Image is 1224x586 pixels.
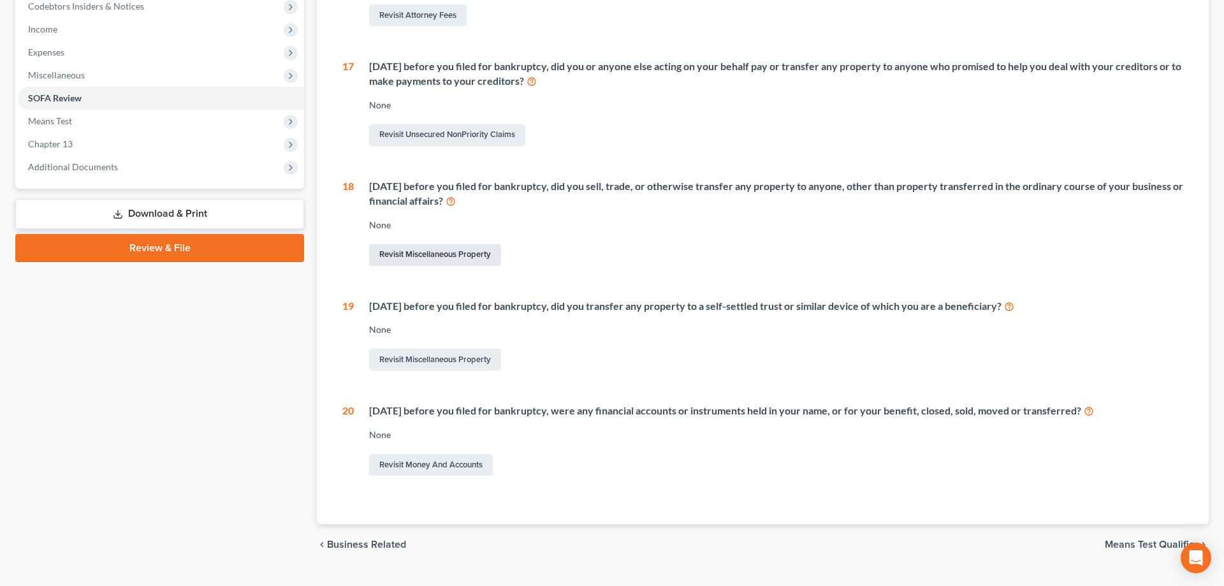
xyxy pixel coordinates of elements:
span: Codebtors Insiders & Notices [28,1,144,11]
div: [DATE] before you filed for bankruptcy, did you transfer any property to a self-settled trust or ... [369,299,1183,314]
div: [DATE] before you filed for bankruptcy, did you sell, trade, or otherwise transfer any property t... [369,179,1183,209]
i: chevron_right [1198,539,1209,550]
a: Revisit Attorney Fees [369,4,467,26]
span: Business Related [327,539,406,550]
div: None [369,219,1183,231]
span: Income [28,24,57,34]
span: Additional Documents [28,161,118,172]
div: [DATE] before you filed for bankruptcy, did you or anyone else acting on your behalf pay or trans... [369,59,1183,89]
i: chevron_left [317,539,327,550]
a: Revisit Miscellaneous Property [369,349,501,370]
div: None [369,323,1183,336]
a: Revisit Unsecured NonPriority Claims [369,124,525,146]
div: None [369,429,1183,441]
a: Download & Print [15,199,304,229]
span: Miscellaneous [28,70,85,80]
a: Review & File [15,234,304,262]
span: Means Test Qualifier [1105,539,1198,550]
div: Open Intercom Messenger [1181,543,1211,573]
span: Means Test [28,115,72,126]
div: 18 [342,179,354,268]
div: None [369,99,1183,112]
div: 19 [342,299,354,374]
div: 17 [342,59,354,149]
button: Means Test Qualifier chevron_right [1105,539,1209,550]
a: Revisit Miscellaneous Property [369,244,501,266]
div: 20 [342,404,354,478]
span: Expenses [28,47,64,57]
span: SOFA Review [28,92,82,103]
span: Chapter 13 [28,138,73,149]
button: chevron_left Business Related [317,539,406,550]
a: Revisit Money and Accounts [369,454,493,476]
div: [DATE] before you filed for bankruptcy, were any financial accounts or instruments held in your n... [369,404,1183,418]
a: SOFA Review [18,87,304,110]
